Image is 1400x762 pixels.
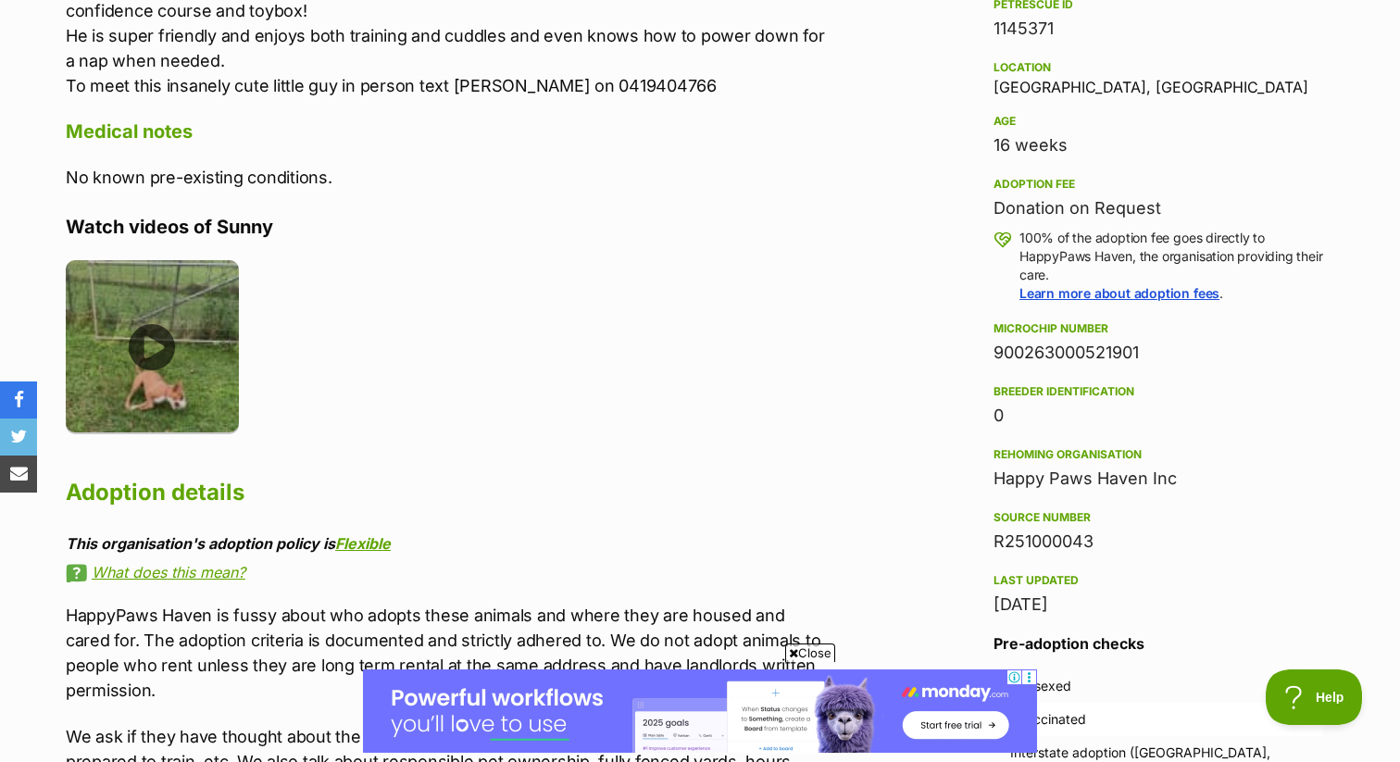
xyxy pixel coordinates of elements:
div: Source number [994,510,1323,525]
p: No known pre-existing conditions. [66,165,831,190]
img: consumer-privacy-logo.png [2,2,17,17]
div: 900263000521901 [994,340,1323,366]
div: Vaccinated [1018,710,1086,729]
div: [GEOGRAPHIC_DATA], [GEOGRAPHIC_DATA] [994,56,1323,95]
iframe: Help Scout Beacon - Open [1266,669,1363,725]
div: 16 weeks [994,132,1323,158]
a: What does this mean? [66,564,831,581]
span: Close [785,643,835,662]
h2: Adoption details [66,472,831,513]
div: R251000043 [994,529,1323,555]
div: Rehoming organisation [994,447,1323,462]
p: HappyPaws Haven is fussy about who adopts these animals and where they are housed and cared for. ... [66,603,831,703]
div: 0 [994,403,1323,429]
iframe: Advertisement [363,669,1037,753]
div: 1145371 [994,16,1323,42]
h3: Pre-adoption checks [994,632,1323,655]
p: 100% of the adoption fee goes directly to HappyPaws Haven, the organisation providing their care. . [1019,229,1323,303]
div: Breeder identification [994,384,1323,399]
div: Happy Paws Haven Inc [994,466,1323,492]
a: Flexible [335,534,391,553]
div: Desexed [1018,677,1071,695]
div: [DATE] [994,592,1323,618]
div: Location [994,60,1323,75]
h4: Watch videos of Sunny [66,215,831,239]
div: Age [994,114,1323,129]
div: This organisation's adoption policy is [66,535,831,552]
a: Learn more about adoption fees [1019,285,1219,301]
div: Adoption fee [994,177,1323,192]
img: nblrzkpdoclntabjbox8.jpg [66,260,239,433]
h4: Medical notes [66,119,831,144]
div: Microchip number [994,321,1323,336]
div: Donation on Request [994,195,1323,221]
div: Last updated [994,573,1323,588]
